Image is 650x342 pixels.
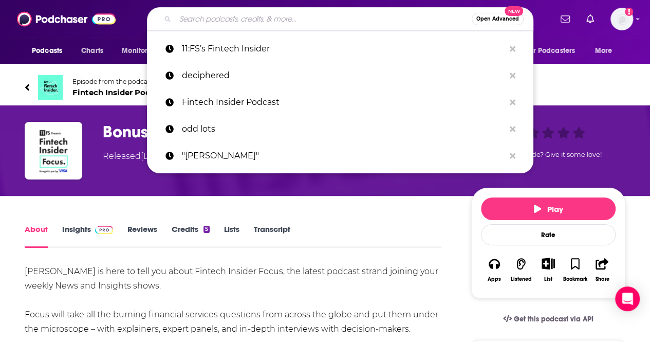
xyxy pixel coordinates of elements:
[526,44,575,58] span: For Podcasters
[147,35,533,62] a: 11:FS’s Fintech Insider
[472,13,524,25] button: Open AdvancedNew
[182,116,505,142] p: odd lots
[38,75,63,100] img: Fintech Insider Podcast by 11:FS
[625,8,633,16] svg: Add a profile image
[610,8,633,30] img: User Profile
[172,224,210,248] a: Credits5
[182,142,505,169] p: "barry weiss"
[562,251,588,289] button: Bookmark
[25,41,76,61] button: open menu
[62,224,113,248] a: InsightsPodchaser Pro
[615,286,640,311] div: Open Intercom Messenger
[103,150,168,163] div: Released [DATE]
[147,62,533,89] a: deciphered
[495,307,602,332] a: Get this podcast via API
[25,122,82,179] img: Bonus: Trailer | Fintech Insider Focus
[610,8,633,30] button: Show profile menu
[563,276,587,282] div: Bookmark
[582,10,598,28] a: Show notifications dropdown
[481,224,616,245] div: Rate
[534,204,563,214] span: Play
[81,44,103,58] span: Charts
[72,87,222,97] span: Fintech Insider Podcast by 11:FS
[122,44,158,58] span: Monitoring
[505,6,523,16] span: New
[514,315,593,323] span: Get this podcast via API
[95,226,113,234] img: Podchaser Pro
[495,151,602,158] span: Good episode? Give it some love!
[182,89,505,116] p: Fintech Insider Podcast
[544,276,552,282] div: List
[476,16,519,22] span: Open Advanced
[610,8,633,30] span: Logged in as esmith_bg
[32,44,62,58] span: Podcasts
[127,224,157,248] a: Reviews
[175,11,472,27] input: Search podcasts, credits, & more...
[589,251,616,289] button: Share
[72,78,222,85] span: Episode from the podcast
[488,276,501,282] div: Apps
[481,251,508,289] button: Apps
[182,62,505,89] p: deciphered
[511,276,532,282] div: Listened
[147,89,533,116] a: Fintech Insider Podcast
[147,116,533,142] a: odd lots
[25,224,48,248] a: About
[254,224,290,248] a: Transcript
[75,41,109,61] a: Charts
[519,41,590,61] button: open menu
[115,41,172,61] button: open menu
[588,41,625,61] button: open menu
[481,197,616,220] button: Play
[17,9,116,29] img: Podchaser - Follow, Share and Rate Podcasts
[508,251,534,289] button: Listened
[595,44,612,58] span: More
[556,10,574,28] a: Show notifications dropdown
[537,258,559,269] button: Show More Button
[147,142,533,169] a: "[PERSON_NAME]"
[182,35,505,62] p: 11:FS’s Fintech Insider
[224,224,239,248] a: Lists
[203,226,210,233] div: 5
[25,75,625,100] a: Fintech Insider Podcast by 11:FSEpisode from the podcastFintech Insider Podcast by 11:FS66
[147,7,533,31] div: Search podcasts, credits, & more...
[103,122,455,142] h1: Bonus: Trailer | Fintech Insider Focus
[595,276,609,282] div: Share
[535,251,562,289] div: Show More ButtonList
